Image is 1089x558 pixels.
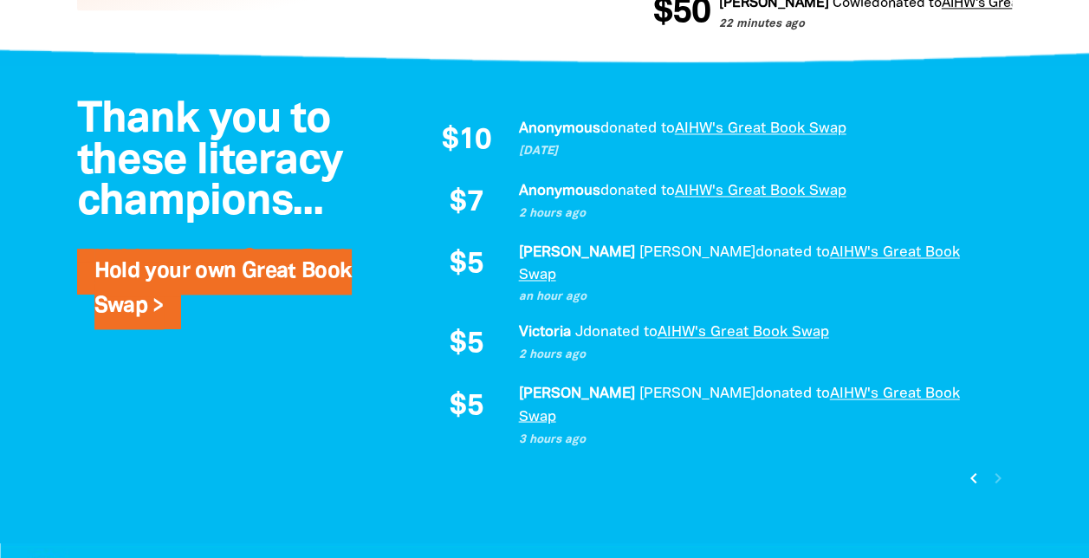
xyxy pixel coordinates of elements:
[450,392,483,421] span: $5
[674,122,846,135] a: AIHW's Great Book Swap
[518,387,634,400] em: [PERSON_NAME]
[518,387,959,423] a: AIHW's Great Book Swap
[450,250,483,280] span: $5
[638,246,755,259] em: [PERSON_NAME]
[518,205,995,223] p: 2 hours ago
[518,326,570,339] em: Victoria
[657,326,828,339] a: AIHW's Great Book Swap
[963,467,983,488] i: chevron_left
[674,185,846,198] a: AIHW's Great Book Swap
[518,143,995,160] p: [DATE]
[677,16,1056,34] p: 22 minutes ago
[450,189,483,218] span: $7
[600,185,674,198] span: donated to
[518,122,600,135] em: Anonymous
[450,330,483,360] span: $5
[518,246,959,282] a: AIHW's Great Book Swap
[963,465,986,489] button: Previous page
[638,387,755,400] em: [PERSON_NAME]
[77,101,343,223] span: Thank you to these literacy champions...
[600,122,674,135] span: donated to
[582,326,657,339] span: donated to
[574,326,582,339] em: J
[518,347,995,364] p: 2 hours ago
[518,185,600,198] em: Anonymous
[442,127,491,156] span: $10
[755,246,829,259] span: donated to
[755,387,829,400] span: donated to
[423,118,995,475] div: Paginated content
[423,118,995,475] div: Donation stream
[518,431,995,448] p: 3 hours ago
[94,262,352,316] a: Hold your own Great Book Swap >
[518,289,995,306] p: an hour ago
[518,246,634,259] em: [PERSON_NAME]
